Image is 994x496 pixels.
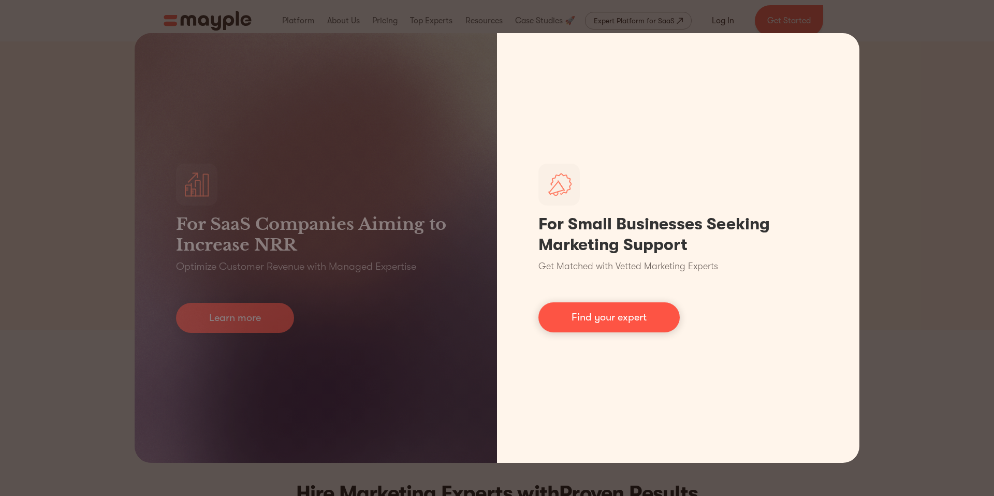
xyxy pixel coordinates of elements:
[538,302,680,332] a: Find your expert
[538,259,718,273] p: Get Matched with Vetted Marketing Experts
[176,303,294,333] a: Learn more
[176,214,456,255] h3: For SaaS Companies Aiming to Increase NRR
[176,259,416,274] p: Optimize Customer Revenue with Managed Expertise
[538,214,818,255] h1: For Small Businesses Seeking Marketing Support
